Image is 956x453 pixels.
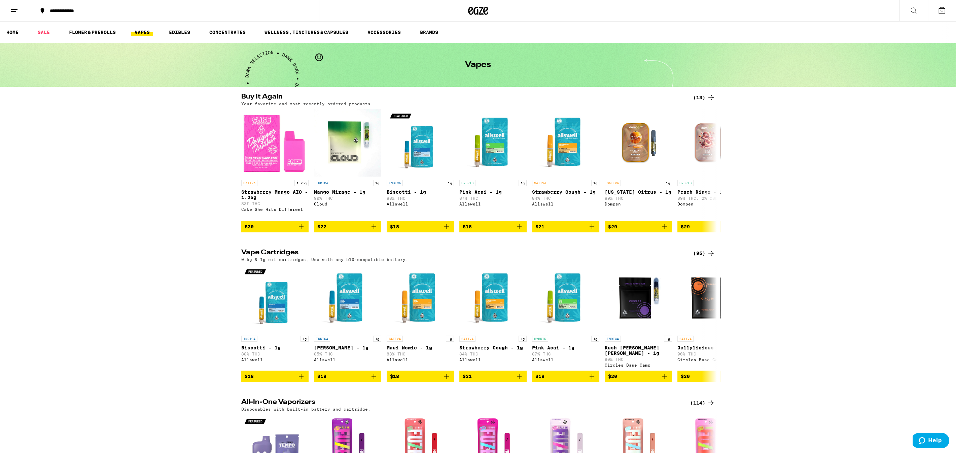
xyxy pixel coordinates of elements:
a: Open page for Strawberry Cough - 1g from Allswell [532,109,599,221]
div: Allswell [532,357,599,362]
a: Open page for Kush Berry Bliss - 1g from Circles Base Camp [605,265,672,371]
p: Biscotti - 1g [387,189,454,195]
p: SATIVA [387,336,403,342]
p: 1g [664,336,672,342]
p: Kush [PERSON_NAME] [PERSON_NAME] - 1g [605,345,672,356]
span: $29 [681,224,690,229]
p: 90% THC [605,357,672,362]
a: CONCENTRATES [206,28,249,36]
a: Open page for Strawberry Mango AIO - 1.25g from Cake She Hits Different [241,109,309,221]
button: Add to bag [605,371,672,382]
a: Open page for Pink Acai - 1g from Allswell [532,265,599,371]
div: Allswell [314,357,381,362]
img: Allswell - Pink Acai - 1g [459,109,527,177]
p: 89% THC: 2% CBD [677,196,745,200]
p: [US_STATE] Citrus - 1g [605,189,672,195]
img: Dompen - California Citrus - 1g [605,109,672,177]
button: Add to bag [532,221,599,232]
p: INDICA [314,336,330,342]
a: ACCESSORIES [364,28,404,36]
a: HOME [3,28,22,36]
span: $22 [317,224,326,229]
div: Dompen [605,202,672,206]
button: Add to bag [314,371,381,382]
p: Your favorite and most recently ordered products. [241,102,373,106]
div: Circles Base Camp [605,363,672,367]
button: Add to bag [241,221,309,232]
p: 85% THC [314,352,381,356]
p: Pink Acai - 1g [459,189,527,195]
a: Open page for King Louis XIII - 1g from Allswell [314,265,381,371]
button: Add to bag [459,221,527,232]
span: $18 [535,374,544,379]
a: Open page for Peach Ringz - 1g from Dompen [677,109,745,221]
p: HYBRID [532,336,548,342]
a: Open page for California Citrus - 1g from Dompen [605,109,672,221]
p: 1g [519,336,527,342]
img: Circles Base Camp - Kush Berry Bliss - 1g [605,265,672,332]
p: SATIVA [605,180,621,186]
p: SATIVA [677,336,694,342]
a: WELLNESS, TINCTURES & CAPSULES [261,28,352,36]
a: SALE [34,28,53,36]
p: 1g [591,180,599,186]
p: [PERSON_NAME] - 1g [314,345,381,350]
p: Disposables with built-in battery and cartridge. [241,407,370,411]
a: (114) [690,399,715,407]
a: Open page for Mango Mirage - 1g from Cloud [314,109,381,221]
a: VAPES [131,28,153,36]
span: $21 [535,224,544,229]
p: 83% THC [387,352,454,356]
div: Allswell [387,202,454,206]
a: Open page for Pink Acai - 1g from Allswell [459,109,527,221]
p: Peach Ringz - 1g [677,189,745,195]
a: Open page for Strawberry Cough - 1g from Allswell [459,265,527,371]
p: Strawberry Mango AIO - 1.25g [241,189,309,200]
p: 1g [373,180,381,186]
p: HYBRID [677,180,694,186]
p: SATIVA [532,180,548,186]
p: 88% THC [387,196,454,200]
span: $29 [608,224,617,229]
p: 1g [446,180,454,186]
p: 1g [519,180,527,186]
p: 90% THC [677,352,745,356]
img: Cake She Hits Different - Strawberry Mango AIO - 1.25g [241,109,309,177]
p: SATIVA [241,180,257,186]
span: $18 [463,224,472,229]
button: Add to bag [605,221,672,232]
img: Allswell - Maui Wowie - 1g [387,265,454,332]
p: INDICA [605,336,621,342]
p: INDICA [241,336,257,342]
a: (13) [693,93,715,102]
div: (95) [693,249,715,257]
div: Cake She Hits Different [241,207,309,212]
h2: All-In-One Vaporizers [241,399,682,407]
p: 1g [373,336,381,342]
h2: Buy It Again [241,93,682,102]
p: 88% THC [241,352,309,356]
p: INDICA [314,180,330,186]
button: BRANDS [417,28,441,36]
button: Add to bag [532,371,599,382]
p: 0.5g & 1g oil cartridges, Use with any 510-compatible battery. [241,257,408,262]
img: Allswell - Strawberry Cough - 1g [532,109,599,177]
button: Add to bag [677,221,745,232]
button: Add to bag [387,221,454,232]
img: Cloud - Mango Mirage - 1g [314,109,381,177]
p: 83% THC [241,201,309,206]
span: $18 [317,374,326,379]
p: Maui Wowie - 1g [387,345,454,350]
p: Strawberry Cough - 1g [459,345,527,350]
p: 84% THC [532,196,599,200]
p: 87% THC [459,196,527,200]
a: EDIBLES [166,28,193,36]
p: 1g [300,336,309,342]
button: Add to bag [314,221,381,232]
p: 1g [664,180,672,186]
p: Mango Mirage - 1g [314,189,381,195]
p: 1.25g [294,180,309,186]
img: Allswell - King Louis XIII - 1g [314,265,381,332]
